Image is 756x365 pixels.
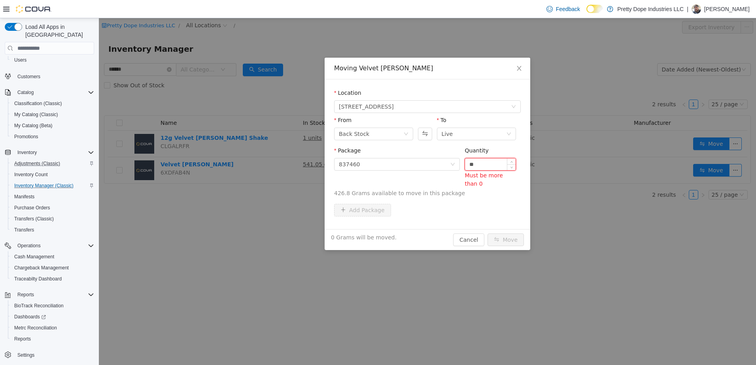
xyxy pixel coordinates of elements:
i: icon: down [411,148,414,151]
span: Settings [17,352,34,358]
span: Purchase Orders [11,203,94,213]
button: Promotions [8,131,97,142]
span: Customers [17,73,40,80]
i: icon: down [408,113,412,119]
span: Inventory Count [11,170,94,179]
button: icon: swapMove [389,215,425,228]
a: Metrc Reconciliation [11,323,60,333]
label: Location [235,71,263,78]
span: Reports [14,290,94,299]
button: My Catalog (Classic) [8,109,97,120]
i: icon: up [411,142,414,145]
span: Inventory [17,149,37,156]
span: BioTrack Reconciliation [14,303,64,309]
button: Customers [2,70,97,82]
span: Classification (Classic) [14,100,62,107]
i: icon: down [352,144,356,149]
span: Adjustments (Classic) [11,159,94,168]
span: Decrease Value [408,146,417,152]
button: Cash Management [8,251,97,262]
label: From [235,99,253,105]
span: Reports [14,336,31,342]
a: Traceabilty Dashboard [11,274,65,284]
span: Inventory [14,148,94,157]
span: My Catalog (Classic) [11,110,94,119]
button: BioTrack Reconciliation [8,300,97,311]
span: Inventory Manager (Classic) [11,181,94,190]
span: Inventory Manager (Classic) [14,182,74,189]
span: Metrc Reconciliation [11,323,94,333]
a: Customers [14,72,43,81]
button: Reports [14,290,37,299]
button: Inventory Manager (Classic) [8,180,97,191]
span: Catalog [17,89,34,96]
span: Promotions [14,134,38,140]
span: Cash Management [11,252,94,262]
div: Must be more than 0 [366,153,417,170]
button: Close [409,40,431,62]
a: Transfers (Classic) [11,214,57,224]
a: Feedback [543,1,583,17]
span: Customers [14,71,94,81]
button: My Catalog (Beta) [8,120,97,131]
span: Reports [11,334,94,344]
button: Inventory [2,147,97,158]
span: 0 Grams will be moved. [232,215,298,224]
a: Manifests [11,192,38,201]
a: Dashboards [8,311,97,322]
p: [PERSON_NAME] [704,4,750,14]
button: Users [8,55,97,66]
div: 837460 [240,140,261,152]
a: Classification (Classic) [11,99,65,108]
a: Cash Management [11,252,57,262]
input: Dark Mode [586,5,603,13]
button: Operations [2,240,97,251]
span: Inventory Count [14,171,48,178]
label: Package [235,129,262,135]
i: icon: down [412,86,417,92]
button: Inventory Count [8,169,97,180]
span: Dashboards [14,314,46,320]
span: Promotions [11,132,94,141]
span: Operations [17,243,41,249]
span: My Catalog (Classic) [14,111,58,118]
span: 426.8 Grams available to move in this package [235,171,422,179]
button: Manifests [8,191,97,202]
span: Traceabilty Dashboard [11,274,94,284]
span: Chargeback Management [11,263,94,273]
span: BioTrack Reconciliation [11,301,94,310]
label: To [338,99,348,105]
span: Adjustments (Classic) [14,160,60,167]
span: Increase Value [408,140,417,146]
a: Dashboards [11,312,49,322]
button: Swap [319,109,333,122]
span: Cash Management [14,254,54,260]
span: Users [11,55,94,65]
i: icon: close [417,47,423,53]
a: Chargeback Management [11,263,72,273]
img: Cova [16,5,51,13]
span: Settings [14,350,94,360]
a: My Catalog (Beta) [11,121,56,130]
button: Classification (Classic) [8,98,97,109]
button: Metrc Reconciliation [8,322,97,333]
a: Promotions [11,132,42,141]
button: Chargeback Management [8,262,97,273]
span: Transfers (Classic) [14,216,54,222]
a: Purchase Orders [11,203,53,213]
button: Operations [14,241,44,250]
a: Inventory Manager (Classic) [11,181,77,190]
button: Adjustments (Classic) [8,158,97,169]
i: icon: down [305,113,310,119]
span: Transfers (Classic) [11,214,94,224]
span: Transfers [14,227,34,233]
p: Pretty Dope Industries LLC [617,4,684,14]
a: BioTrack Reconciliation [11,301,67,310]
button: Traceabilty Dashboard [8,273,97,284]
span: Feedback [556,5,580,13]
span: Chargeback Management [14,265,69,271]
span: Dashboards [11,312,94,322]
span: My Catalog (Beta) [14,122,53,129]
a: Users [11,55,30,65]
button: Inventory [14,148,40,157]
